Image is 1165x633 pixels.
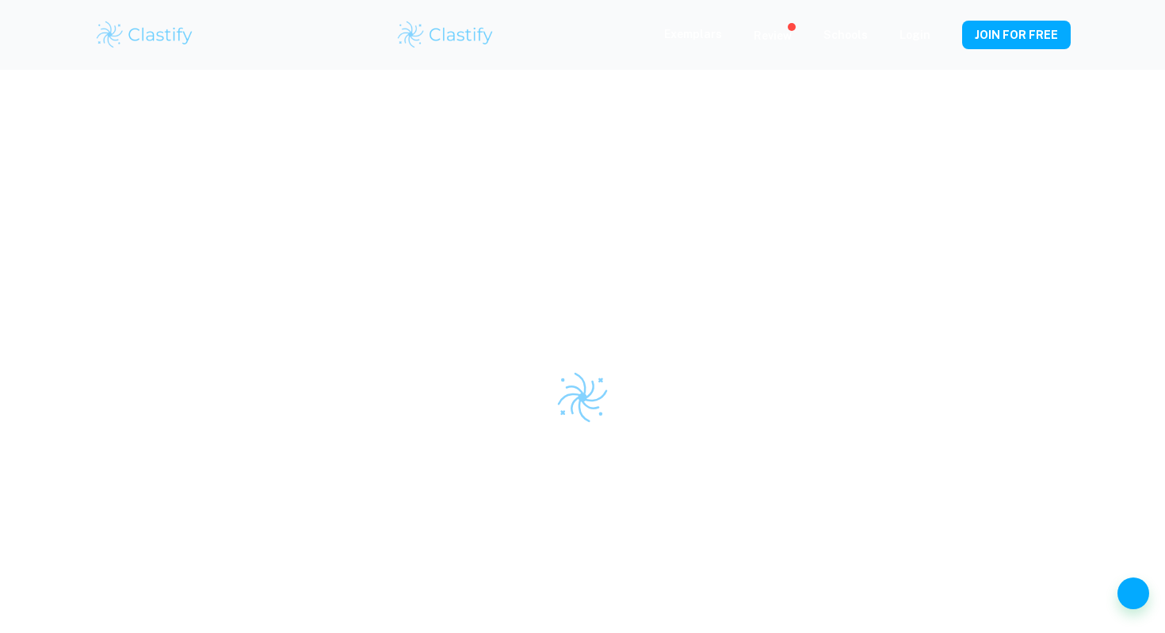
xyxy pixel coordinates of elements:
[395,19,496,51] img: Clastify logo
[555,370,610,425] img: Clastify logo
[754,27,792,44] p: Review
[1117,577,1149,609] button: Help and Feedback
[962,21,1071,49] button: JOIN FOR FREE
[94,19,195,51] img: Clastify logo
[664,25,722,43] p: Exemplars
[900,29,930,41] a: Login
[823,29,868,41] a: Schools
